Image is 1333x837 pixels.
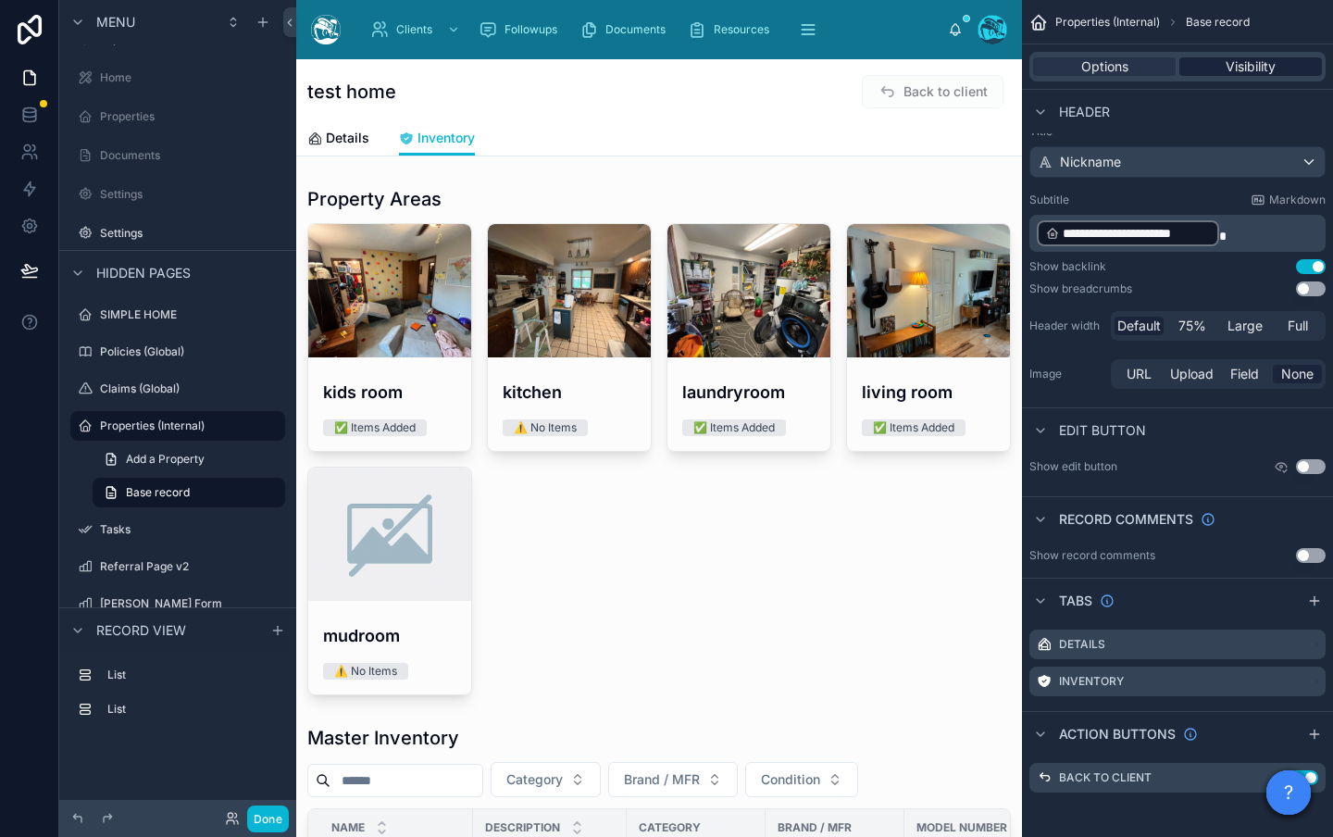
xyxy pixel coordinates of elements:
[1029,459,1117,474] label: Show edit button
[100,307,281,322] label: SIMPLE HOME
[100,381,281,396] label: Claims (Global)
[1029,367,1103,381] label: Image
[1226,57,1276,76] span: Visibility
[1170,365,1214,383] span: Upload
[1029,319,1103,333] label: Header width
[307,79,396,105] h1: test home
[96,264,191,282] span: Hidden pages
[605,22,666,37] span: Documents
[93,478,285,507] a: Base record
[70,63,285,93] a: Home
[399,121,475,156] a: Inventory
[96,13,135,31] span: Menu
[1059,421,1146,440] span: Edit button
[355,9,948,50] div: scrollable content
[100,187,281,202] label: Settings
[485,820,560,835] span: Description
[100,70,281,85] label: Home
[1055,15,1160,30] span: Properties (Internal)
[1059,103,1110,121] span: Header
[100,559,281,574] label: Referral Page v2
[682,13,782,46] a: Resources
[778,820,852,835] span: Brand / MFR
[247,806,289,832] button: Done
[100,148,281,163] label: Documents
[1288,317,1308,335] span: Full
[100,226,281,241] label: Settings
[126,485,190,500] span: Base record
[396,22,432,37] span: Clients
[1269,193,1326,207] span: Markdown
[1117,317,1161,335] span: Default
[1186,15,1250,30] span: Base record
[100,418,274,433] label: Properties (Internal)
[1281,365,1314,383] span: None
[59,652,296,743] div: scrollable content
[70,515,285,544] a: Tasks
[1029,259,1106,274] div: Show backlink
[505,22,557,37] span: Followups
[70,141,285,170] a: Documents
[311,15,341,44] img: App logo
[107,668,278,682] label: List
[1029,281,1132,296] div: Show breadcrumbs
[331,820,365,835] span: Name
[1059,510,1193,529] span: Record comments
[1029,146,1326,178] button: Nickname
[1251,193,1326,207] a: Markdown
[93,444,285,474] a: Add a Property
[1060,153,1121,171] span: Nickname
[417,129,475,147] span: Inventory
[70,589,285,618] a: [PERSON_NAME] Form
[100,522,281,537] label: Tasks
[96,621,186,640] span: Record view
[307,121,369,158] a: Details
[1029,215,1326,252] div: scrollable content
[1081,57,1128,76] span: Options
[1059,725,1176,743] span: Action buttons
[365,13,469,46] a: Clients
[639,820,701,835] span: Category
[1059,637,1105,652] label: Details
[70,552,285,581] a: Referral Page v2
[70,102,285,131] a: Properties
[70,300,285,330] a: SIMPLE HOME
[70,180,285,209] a: Settings
[916,820,1007,835] span: Model Number
[1266,770,1311,815] button: ?
[126,452,205,467] span: Add a Property
[1059,592,1092,610] span: Tabs
[70,219,285,248] a: Settings
[70,411,285,441] a: Properties (Internal)
[1029,548,1155,563] div: Show record comments
[1127,365,1152,383] span: URL
[100,109,281,124] label: Properties
[100,344,281,359] label: Policies (Global)
[1178,317,1206,335] span: 75%
[574,13,679,46] a: Documents
[107,702,278,717] label: List
[326,129,369,147] span: Details
[100,596,281,611] label: [PERSON_NAME] Form
[70,337,285,367] a: Policies (Global)
[473,13,570,46] a: Followups
[1227,317,1263,335] span: Large
[1230,365,1259,383] span: Field
[70,374,285,404] a: Claims (Global)
[1059,674,1124,689] label: Inventory
[1029,193,1069,207] label: Subtitle
[1059,770,1152,785] label: Back to client
[714,22,769,37] span: Resources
